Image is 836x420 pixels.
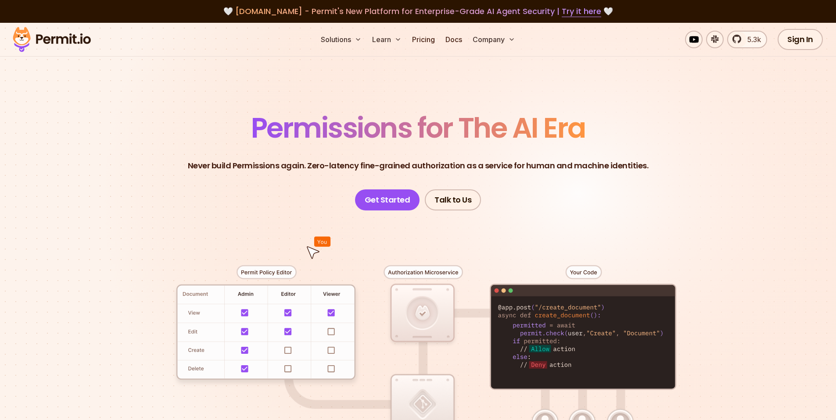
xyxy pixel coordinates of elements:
span: 5.3k [742,34,761,45]
a: Pricing [409,31,438,48]
span: Permissions for The AI Era [251,108,585,147]
a: Get Started [355,189,420,210]
a: Docs [442,31,466,48]
a: Talk to Us [425,189,481,210]
div: 🤍 🤍 [21,5,815,18]
span: [DOMAIN_NAME] - Permit's New Platform for Enterprise-Grade AI Agent Security | [235,6,601,17]
a: Sign In [778,29,823,50]
button: Learn [369,31,405,48]
a: Try it here [562,6,601,17]
img: Permit logo [9,25,95,54]
a: 5.3k [727,31,767,48]
p: Never build Permissions again. Zero-latency fine-grained authorization as a service for human and... [188,160,649,172]
button: Solutions [317,31,365,48]
button: Company [469,31,519,48]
